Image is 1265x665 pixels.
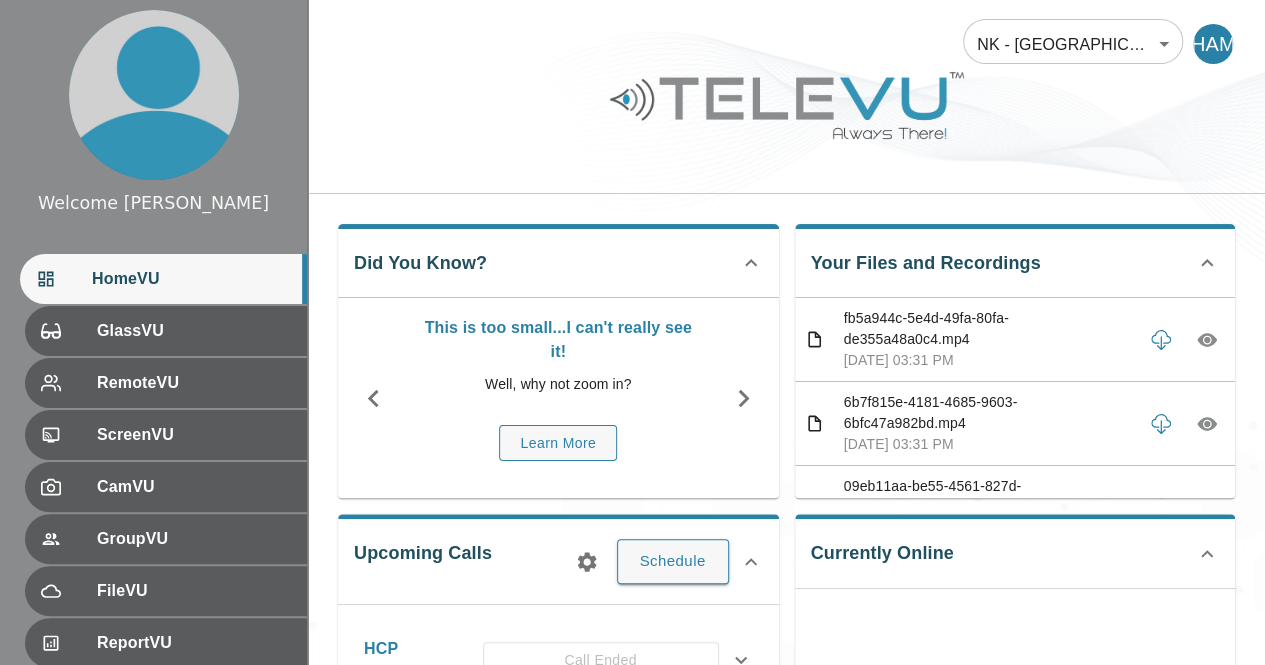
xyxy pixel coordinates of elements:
span: ScreenVU [97,423,291,447]
img: Logo [607,64,967,147]
p: fb5a944c-5e4d-49fa-80fa-de355a48a0c4.mp4 [844,308,1133,350]
button: Schedule [617,539,729,583]
span: FileVU [97,579,291,603]
div: HAM [1193,24,1233,64]
div: GlassVU [25,306,307,356]
div: Welcome [PERSON_NAME] [38,190,269,216]
div: FileVU [25,566,307,616]
div: NK - [GEOGRAPHIC_DATA] [963,16,1183,72]
p: 09eb11aa-be55-4561-827d-5a5eec296a97.mp4 [844,476,1133,518]
span: RemoteVU [97,371,291,395]
div: GroupVU [25,514,307,564]
button: Learn More [499,425,617,462]
p: 6b7f815e-4181-4685-9603-6bfc47a982bd.mp4 [844,392,1133,434]
div: RemoteVU [25,358,307,408]
div: CamVU [25,462,307,512]
p: Well, why not zoom in? [419,374,698,395]
span: GlassVU [97,319,291,343]
p: HCP [364,637,481,661]
span: ReportVU [97,631,291,655]
div: HomeVU [20,254,307,304]
span: GroupVU [97,527,291,551]
p: [DATE] 03:31 PM [844,434,1133,455]
p: This is too small...I can't really see it! [419,316,698,364]
span: HomeVU [92,267,291,291]
span: CamVU [97,475,291,499]
div: ScreenVU [25,410,307,460]
img: profile.png [69,10,239,180]
p: [DATE] 03:31 PM [844,350,1133,371]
